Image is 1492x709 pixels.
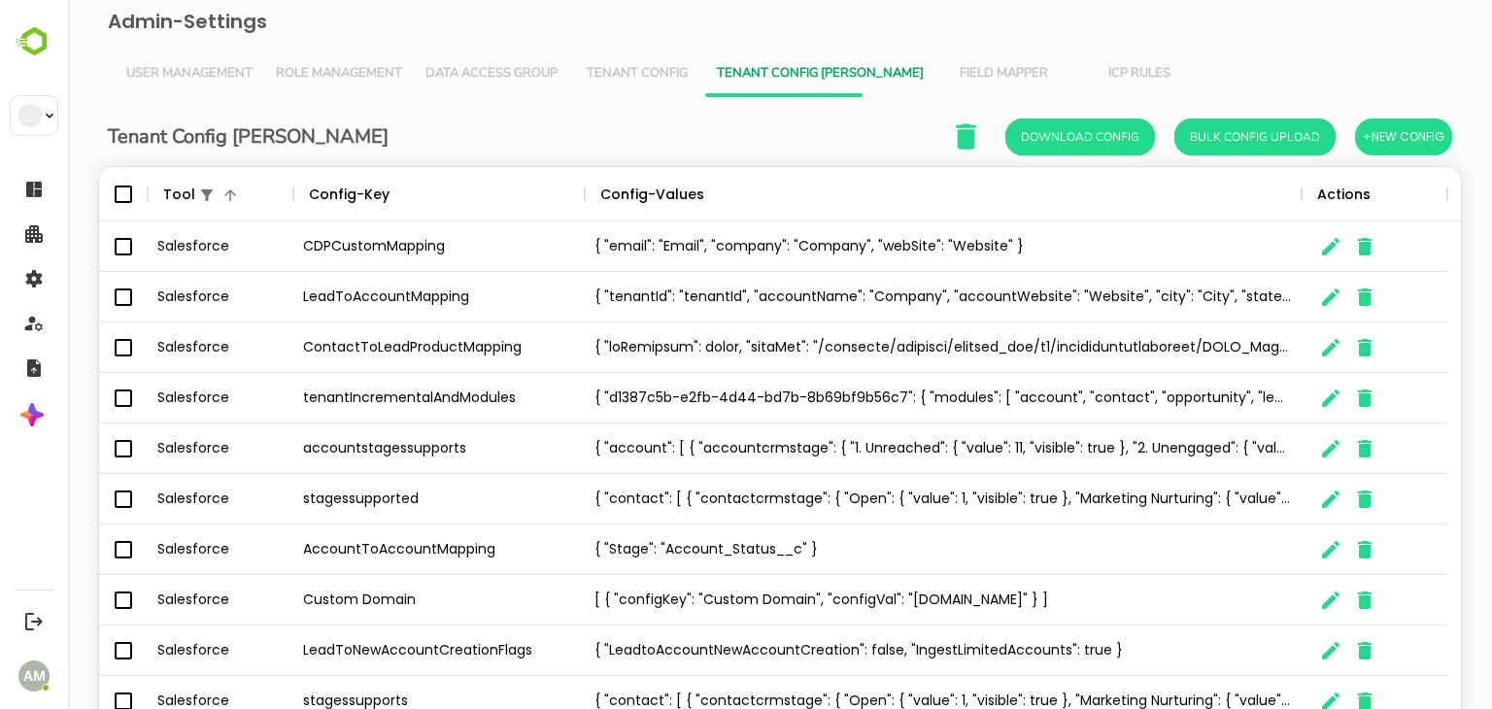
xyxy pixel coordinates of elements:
button: +New Config [1287,118,1384,155]
span: Role Management [208,66,334,82]
div: { "loRemipsum": dolor, "sitaMet": "/consecte/adipisci/elitsed_doe/t1/incididuntutlaboreet/DOLO_Ma... [517,322,1234,373]
div: ContactToLeadProductMapping [225,322,517,373]
div: Salesforce [80,272,225,322]
div: { "Stage": "Account_Status__c" } [517,524,1234,575]
div: Config-Key [241,167,322,221]
span: User Management [58,66,185,82]
button: Show filters [127,184,151,207]
div: { "tenantId": "tenantId", "accountName": "Company", "accountWebsite": "Website", "city": "City", ... [517,272,1234,322]
div: __ [18,104,42,127]
div: accountstagessupports [225,423,517,474]
div: Salesforce [80,625,225,676]
div: LeadToNewAccountCreationFlags [225,625,517,676]
div: [ { "configKey": "Custom Domain", "configVal": "[DOMAIN_NAME]" } ] [517,575,1234,625]
div: { "d1387c5b-e2fb-4d44-bd7b-8b69bf9b56c7": { "modules": [ "account", "contact", "opportunity", "le... [517,373,1234,423]
button: Logout [20,608,47,634]
button: Sort [151,184,174,207]
div: stagessupported [225,474,517,524]
div: Config-Values [532,167,636,221]
div: CDPCustomMapping [225,221,517,272]
div: Salesforce [80,423,225,474]
div: Salesforce [80,373,225,423]
span: +New Config [1295,124,1376,150]
div: Custom Domain [225,575,517,625]
div: LeadToAccountMapping [225,272,517,322]
div: Actions [1249,167,1303,221]
button: Download Config [937,118,1087,155]
span: Field Mapper [879,66,992,82]
span: Data Access Group [357,66,490,82]
div: 1 active filter [127,167,151,221]
button: Sort [636,184,660,207]
div: { "contact": [ { "contactcrmstage": { "Open": { "value": 1, "visible": true }, "Marketing Nurturi... [517,474,1234,524]
h6: Tenant Config [PERSON_NAME] [40,121,321,152]
div: tenantIncrementalAndModules [225,373,517,423]
span: Tenant Config [PERSON_NAME] [649,66,856,82]
img: BambooboxLogoMark.f1c84d78b4c51b1a7b5f700c9845e183.svg [10,23,59,60]
div: Salesforce [80,575,225,625]
div: Salesforce [80,474,225,524]
div: Vertical tabs example [47,51,1377,97]
div: Salesforce [80,221,225,272]
button: Sort [322,184,345,207]
button: Bulk Config Upload [1106,118,1268,155]
div: Salesforce [80,524,225,575]
span: Tenant Config [513,66,626,82]
div: AccountToAccountMapping [225,524,517,575]
span: ICP Rules [1015,66,1128,82]
div: Salesforce [80,322,225,373]
div: { "email": "Email", "company": "Company", "webSite": "Website" } [517,221,1234,272]
div: AM [18,660,50,692]
div: { "account": [ { "accountcrmstage": { "1. Unreached": { "value": 11, "visible": true }, "2. Uneng... [517,423,1234,474]
div: { "LeadtoAccountNewAccountCreation": false, "IngestLimitedAccounts": true } [517,625,1234,676]
div: Tool [95,167,127,221]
